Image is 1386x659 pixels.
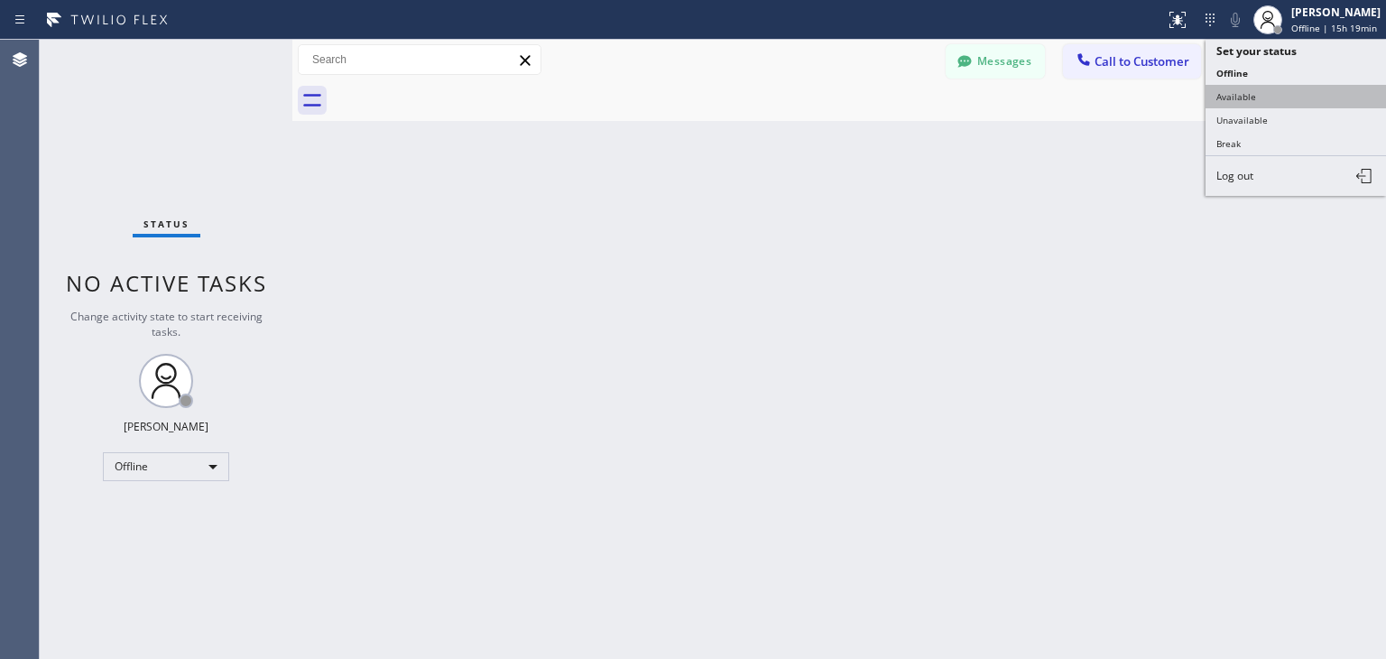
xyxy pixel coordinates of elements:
span: Status [143,218,189,230]
span: Offline | 15h 19min [1291,22,1377,34]
div: Offline [103,452,229,481]
span: Change activity state to start receiving tasks. [70,309,263,339]
button: Messages [946,44,1045,79]
span: No active tasks [66,268,267,298]
input: Search [299,45,541,74]
button: Mute [1223,7,1248,32]
div: [PERSON_NAME] [1291,5,1381,20]
div: [PERSON_NAME] [124,419,208,434]
button: Call to Customer [1063,44,1201,79]
span: Call to Customer [1095,53,1189,70]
